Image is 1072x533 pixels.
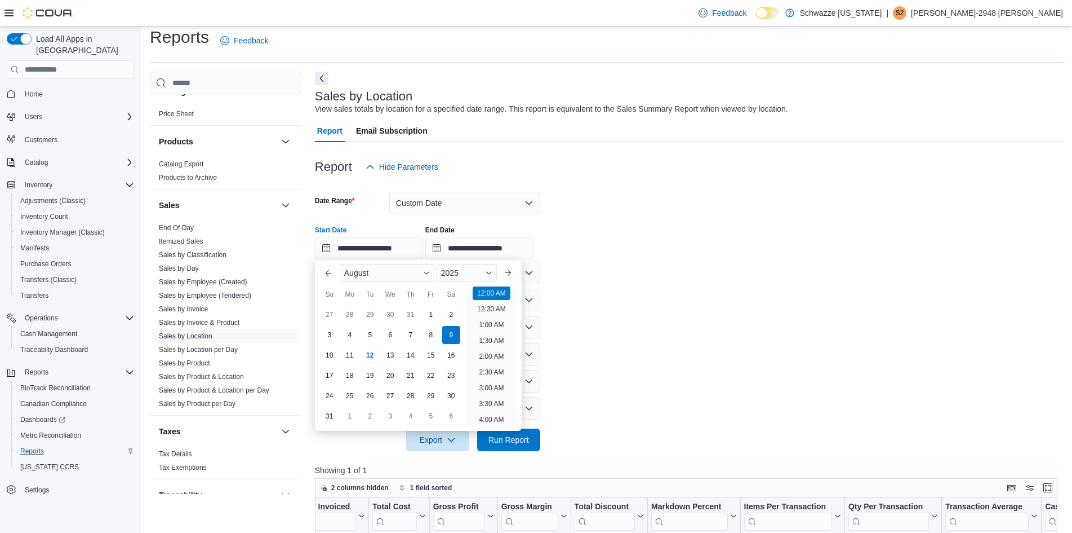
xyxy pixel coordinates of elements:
button: Users [20,110,47,124]
a: Feedback [694,2,751,24]
span: Load All Apps in [GEOGRAPHIC_DATA] [32,33,134,56]
h3: Sales [159,200,180,211]
div: day-1 [422,306,440,324]
div: day-29 [361,306,379,324]
li: 4:00 AM [474,413,508,426]
button: Inventory [2,177,139,193]
span: Products to Archive [159,173,217,182]
a: Price Sheet [159,110,194,118]
a: Sales by Location [159,332,212,340]
span: Transfers (Classic) [20,275,77,284]
button: Previous Month [319,264,337,282]
div: Total Invoiced [297,502,356,513]
button: Reports [11,443,139,459]
a: Itemized Sales [159,237,203,245]
button: Transfers (Classic) [11,272,139,288]
span: Cash Management [16,327,134,341]
span: Catalog Export [159,160,203,169]
a: Sales by Invoice [159,305,208,313]
a: Sales by Product [159,359,210,367]
a: Sales by Product & Location per Day [159,386,269,394]
span: Cash Management [20,329,77,338]
span: Inventory Manager (Classic) [16,226,134,239]
button: Customers [2,131,139,148]
span: Run Report [488,434,529,446]
div: Total Cost [372,502,416,513]
a: Transfers (Classic) [16,273,81,287]
span: Sales by Product & Location [159,372,244,381]
span: 2025 [441,268,459,277]
span: Metrc Reconciliation [20,431,81,440]
span: Adjustments (Classic) [16,194,134,208]
span: Sales by Location [159,332,212,341]
button: Hide Parameters [361,156,443,178]
span: Sales by Location per Day [159,345,238,354]
li: 3:00 AM [474,381,508,395]
a: BioTrack Reconciliation [16,381,95,395]
span: Purchase Orders [20,259,72,268]
div: day-3 [321,326,339,344]
div: Button. Open the year selector. 2025 is currently selected. [437,264,497,282]
div: day-31 [321,407,339,425]
a: Tax Details [159,450,192,458]
span: Transfers (Classic) [16,273,134,287]
span: Report [317,120,342,142]
div: Transaction Average [945,502,1029,531]
div: Gross Profit [433,502,485,513]
span: End Of Day [159,223,194,232]
button: Taxes [279,425,292,438]
span: Transfers [16,289,134,302]
a: Feedback [216,29,273,52]
span: S2 [896,6,904,20]
span: Adjustments (Classic) [20,196,86,205]
button: Inventory Manager (Classic) [11,224,139,240]
button: Export [406,429,469,451]
button: Metrc Reconciliation [11,428,139,443]
button: Total Cost [372,502,425,531]
button: Sales [279,199,292,212]
span: Operations [25,314,58,323]
button: 2 columns hidden [315,481,393,495]
button: Sales [159,200,277,211]
span: Price Sheet [159,109,194,118]
img: Cova [23,7,73,19]
div: Total Discount [575,502,635,513]
span: Manifests [16,241,134,255]
button: Items Per Transaction [744,502,841,531]
div: Button. Open the month selector. August is currently selected. [340,264,434,282]
div: Qty Per Transaction [848,502,929,531]
span: August [344,268,369,277]
span: Inventory Count [16,210,134,223]
span: Transfers [20,291,48,300]
span: Reports [16,444,134,458]
button: Open list of options [524,323,533,332]
button: Products [279,135,292,148]
div: day-18 [341,367,359,385]
li: 2:30 AM [474,365,508,379]
button: Products [159,136,277,147]
button: Purchase Orders [11,256,139,272]
div: day-8 [422,326,440,344]
button: Manifests [11,240,139,256]
button: Traceabilty Dashboard [11,342,139,358]
button: Total Discount [575,502,644,531]
span: Operations [20,311,134,325]
div: day-15 [422,346,440,364]
span: [US_STATE] CCRS [20,462,79,472]
p: Showing 1 of 1 [315,465,1065,476]
div: day-20 [381,367,399,385]
a: Customers [20,133,62,147]
nav: Complex example [7,81,134,527]
div: Mo [341,285,359,303]
span: Export [413,429,462,451]
div: day-11 [341,346,359,364]
a: Sales by Location per Day [159,346,238,354]
div: Shane-2948 Morris [893,6,906,20]
span: Sales by Day [159,264,199,273]
a: Catalog Export [159,160,203,168]
div: day-24 [321,387,339,405]
div: Qty Per Transaction [848,502,929,513]
button: Next [315,72,328,85]
span: Dark Mode [756,19,757,20]
button: Inventory [20,178,57,192]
